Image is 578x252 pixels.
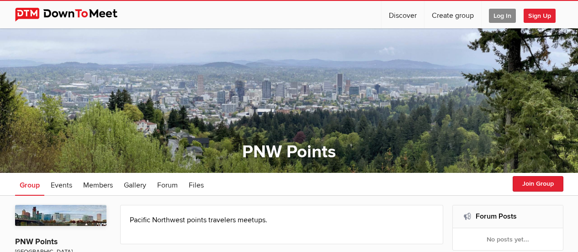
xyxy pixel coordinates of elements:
span: Forum [157,181,178,190]
span: Sign Up [524,9,556,23]
a: Members [79,173,117,196]
a: Forum Posts [476,212,517,221]
a: Events [46,173,77,196]
a: Gallery [119,173,151,196]
a: Log In [482,1,523,28]
span: Members [83,181,113,190]
a: Sign Up [524,1,563,28]
span: Group [20,181,40,190]
button: Join Group [513,176,563,192]
a: Group [15,173,44,196]
span: Events [51,181,72,190]
span: Gallery [124,181,146,190]
span: Files [189,181,204,190]
img: PNW Points [15,205,106,226]
p: Pacific Northwest points travelers meetups. [130,214,434,225]
div: No posts yet... [453,228,563,250]
a: Forum [153,173,182,196]
a: Files [184,173,208,196]
span: Log In [489,9,516,23]
img: DownToMeet [15,8,132,21]
a: Create group [424,1,481,28]
a: Discover [382,1,424,28]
